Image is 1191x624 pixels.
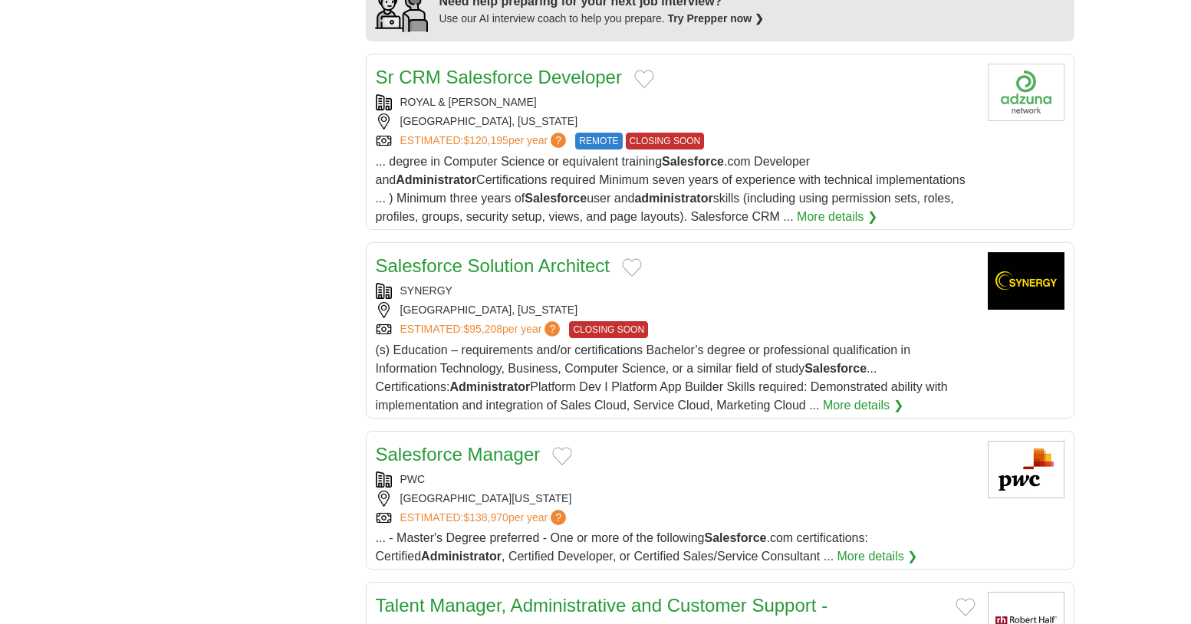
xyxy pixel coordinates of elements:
div: ROYAL & [PERSON_NAME] [376,94,976,110]
a: More details ❯ [823,396,903,415]
span: ? [551,133,566,148]
div: [GEOGRAPHIC_DATA], [US_STATE] [376,302,976,318]
span: CLOSING SOON [626,133,705,149]
a: More details ❯ [797,208,877,226]
button: Add to favorite jobs [622,258,642,277]
strong: Salesforce [705,531,767,544]
img: Company logo [988,64,1064,121]
a: Salesforce Solution Architect [376,255,610,276]
img: PwC logo [988,441,1064,498]
div: [GEOGRAPHIC_DATA][US_STATE] [376,491,976,507]
a: Try Prepper now ❯ [668,12,765,25]
span: (s) Education – requirements and/or certifications Bachelor’s degree or professional qualificatio... [376,343,948,412]
a: Sr CRM Salesforce Developer [376,67,622,87]
strong: Administrator [449,380,530,393]
strong: Administrator [396,173,476,186]
img: Synergy logo [988,252,1064,310]
div: Use our AI interview coach to help you prepare. [439,11,765,27]
button: Add to favorite jobs [956,598,976,616]
div: [GEOGRAPHIC_DATA], [US_STATE] [376,113,976,130]
span: $138,970 [463,511,508,524]
span: ... degree in Computer Science or equivalent training .com Developer and Certifications required ... [376,155,966,223]
strong: Salesforce [804,362,867,375]
a: ESTIMATED:$95,208per year? [400,321,564,338]
button: Add to favorite jobs [552,447,572,465]
a: More details ❯ [837,547,918,566]
span: CLOSING SOON [569,321,648,338]
button: Add to favorite jobs [634,70,654,88]
span: $120,195 [463,134,508,146]
strong: Administrator [421,550,502,563]
a: PWC [400,473,426,485]
span: ? [545,321,560,337]
a: ESTIMATED:$138,970per year? [400,510,570,526]
span: $95,208 [463,323,502,335]
strong: Salesforce [662,155,724,168]
a: Salesforce Manager [376,444,541,465]
span: REMOTE [575,133,622,149]
span: ... - Master's Degree preferred - One or more of the following .com certifications: Certified , C... [376,531,868,563]
strong: administrator [634,192,712,205]
span: ? [551,510,566,525]
strong: Salesforce [525,192,587,205]
a: ESTIMATED:$120,195per year? [400,133,570,149]
a: SYNERGY [400,284,452,297]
